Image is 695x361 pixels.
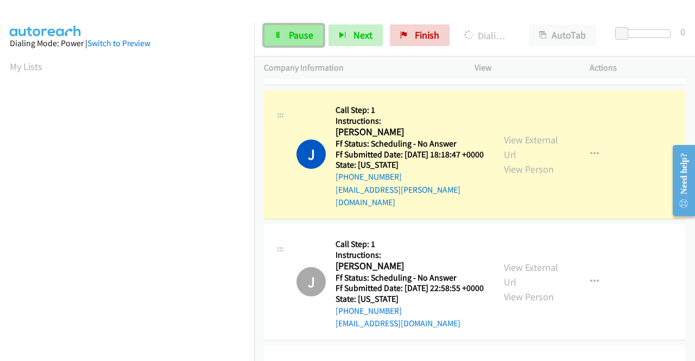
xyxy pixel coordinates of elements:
h5: Instructions: [336,250,484,261]
h1: J [296,140,326,169]
h5: Ff Submitted Date: [DATE] 18:18:47 +0000 [336,149,484,160]
p: View [475,61,570,74]
h5: Call Step: 1 [336,239,484,250]
a: [PHONE_NUMBER] [336,306,402,316]
a: [PHONE_NUMBER] [336,172,402,182]
a: View Person [504,290,554,303]
a: View Person [504,163,554,175]
h2: [PERSON_NAME] [336,260,484,273]
div: 0 [680,24,685,39]
a: View External Url [504,134,558,161]
h5: Instructions: [336,116,484,126]
h5: Ff Status: Scheduling - No Answer [336,138,484,149]
div: The call has been skipped [296,267,326,296]
h5: State: [US_STATE] [336,294,484,305]
p: Dialing [PERSON_NAME] [464,28,509,43]
p: Actions [590,61,685,74]
a: [EMAIL_ADDRESS][DOMAIN_NAME] [336,318,460,328]
span: Pause [289,29,313,41]
h5: State: [US_STATE] [336,160,484,170]
div: Dialing Mode: Power | [10,37,244,50]
a: My Lists [10,60,42,73]
h2: [PERSON_NAME] [336,126,481,138]
h5: Call Step: 1 [336,105,484,116]
button: Next [328,24,383,46]
a: View External Url [504,261,558,288]
h5: Ff Submitted Date: [DATE] 22:58:55 +0000 [336,283,484,294]
h1: J [296,267,326,296]
button: AutoTab [529,24,596,46]
a: Pause [264,24,324,46]
a: Switch to Preview [87,38,150,48]
h5: Ff Status: Scheduling - No Answer [336,273,484,283]
p: Company Information [264,61,455,74]
span: Next [353,29,372,41]
iframe: Resource Center [664,137,695,224]
a: Finish [390,24,450,46]
a: [EMAIL_ADDRESS][PERSON_NAME][DOMAIN_NAME] [336,185,460,208]
span: Finish [415,29,439,41]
